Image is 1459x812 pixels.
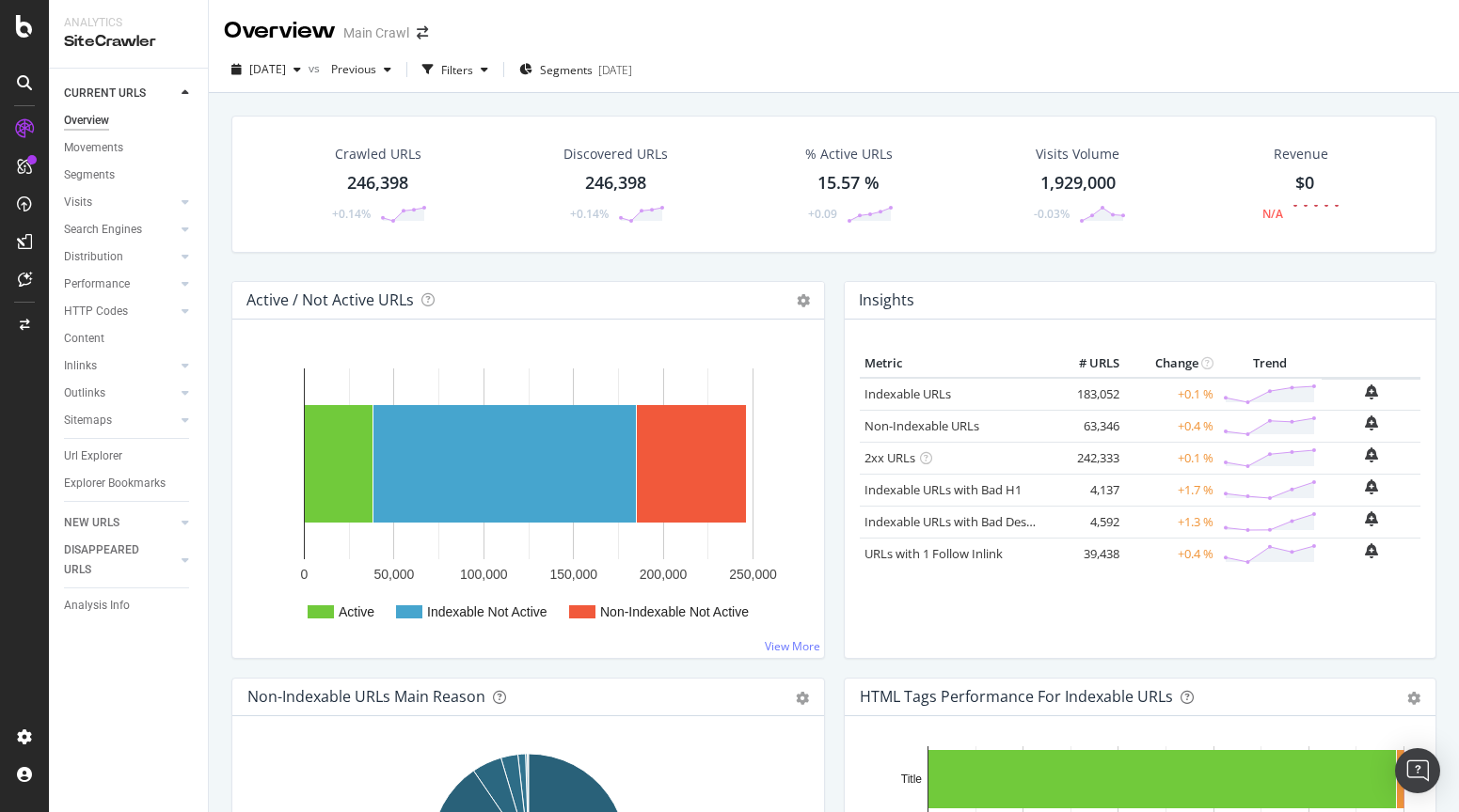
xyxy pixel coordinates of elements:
[549,567,597,582] text: 150,000
[600,604,749,619] text: Non-Indexable Not Active
[598,62,632,78] div: [DATE]
[64,274,176,294] a: Performance
[1124,350,1218,378] th: Change
[796,692,809,705] div: gear
[64,302,176,321] a: HTTP Codes
[640,567,688,582] text: 200,000
[343,23,409,42] div: Main Crawl
[570,206,609,222] div: +0.14%
[900,773,922,786] text: Title
[860,350,1050,378] th: Metric
[347,171,408,195] div: 246,398
[1365,543,1378,558] div: bell-plus
[373,567,414,582] text: 50,000
[64,111,109,131] div: Overview
[332,206,371,222] div: +0.14%
[64,446,122,466] div: Url Explorer
[441,62,473,78] div: Filters
[1124,538,1218,570] td: +0.4 %
[817,171,880,195] div: 15.57 %
[301,567,309,582] text: 0
[64,356,97,376] div: Inlinks
[224,55,309,85] button: [DATE]
[1365,447,1378,462] div: bell-plus
[1049,410,1124,442] td: 63,346
[64,383,176,403] a: Outlinks
[309,60,324,76] span: vs
[339,604,374,619] text: Active
[64,274,130,294] div: Performance
[64,247,176,267] a: Distribution
[808,206,837,222] div: +0.09
[1124,378,1218,411] td: +0.1 %
[864,481,1022,498] a: Indexable URLs with Bad H1
[859,288,914,313] h4: Insights
[1274,145,1328,164] span: Revenue
[64,302,128,321] div: HTTP Codes
[864,385,951,402] a: Indexable URLs
[64,165,195,185] a: Segments
[1049,506,1124,538] td: 4,592
[729,567,777,582] text: 250,000
[1395,748,1440,793] div: Open Intercom Messenger
[1049,378,1124,411] td: 183,052
[864,417,979,434] a: Non-Indexable URLs
[765,638,820,654] a: View More
[64,446,195,466] a: Url Explorer
[1124,410,1218,442] td: +0.4 %
[64,596,130,616] div: Analysis Info
[1040,171,1116,195] div: 1,929,000
[64,84,176,103] a: CURRENT URLS
[335,145,421,164] div: Crawled URLs
[864,513,1070,530] a: Indexable URLs with Bad Description
[1295,171,1314,194] span: $0
[64,220,176,240] a: Search Engines
[247,350,809,643] div: A chart.
[64,596,195,616] a: Analysis Info
[64,111,195,131] a: Overview
[64,474,195,493] a: Explorer Bookmarks
[563,145,668,164] div: Discovered URLs
[64,474,166,493] div: Explorer Bookmarks
[1365,415,1378,430] div: bell-plus
[512,55,640,85] button: Segments[DATE]
[1365,384,1378,399] div: bell-plus
[64,31,193,53] div: SiteCrawler
[324,55,399,85] button: Previous
[64,540,176,580] a: DISAPPEARED URLS
[246,288,414,313] h4: Active / Not Active URLs
[427,604,547,619] text: Indexable Not Active
[64,247,123,267] div: Distribution
[1124,474,1218,506] td: +1.7 %
[460,567,508,582] text: 100,000
[64,138,123,158] div: Movements
[797,294,810,307] i: Options
[540,62,593,78] span: Segments
[1262,206,1283,222] div: N/A
[64,513,176,533] a: NEW URLS
[64,84,146,103] div: CURRENT URLS
[1124,442,1218,474] td: +0.1 %
[224,15,336,47] div: Overview
[1049,350,1124,378] th: # URLS
[64,329,104,349] div: Content
[805,145,893,164] div: % Active URLs
[64,138,195,158] a: Movements
[417,26,428,39] div: arrow-right-arrow-left
[1124,506,1218,538] td: +1.3 %
[864,449,915,466] a: 2xx URLs
[1049,538,1124,570] td: 39,438
[1036,145,1119,164] div: Visits Volume
[64,193,176,212] a: Visits
[1049,474,1124,506] td: 4,137
[324,61,376,77] span: Previous
[247,687,485,706] div: Non-Indexable URLs Main Reason
[249,61,286,77] span: 2025 Oct. 9th
[864,545,1003,562] a: URLs with 1 Follow Inlink
[1365,511,1378,526] div: bell-plus
[64,165,115,185] div: Segments
[1365,479,1378,494] div: bell-plus
[1218,350,1322,378] th: Trend
[64,193,92,212] div: Visits
[64,220,142,240] div: Search Engines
